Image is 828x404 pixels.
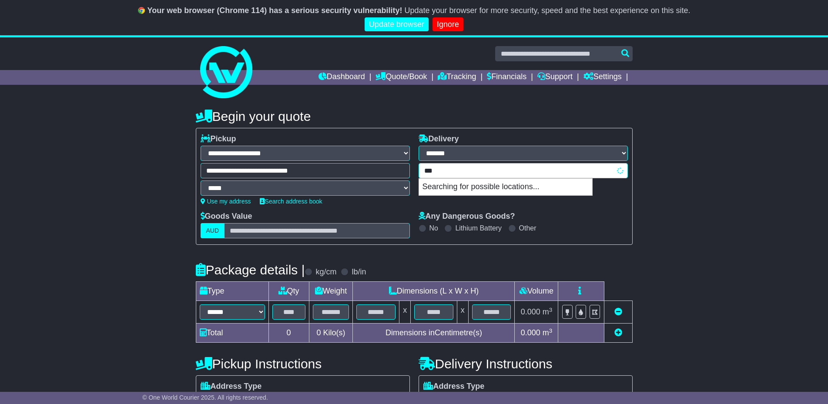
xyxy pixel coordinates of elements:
td: 0 [268,324,309,343]
td: Total [196,324,268,343]
a: Quote/Book [375,70,427,85]
a: Ignore [432,17,463,32]
label: Other [519,224,536,232]
a: Tracking [438,70,476,85]
span: m [543,328,553,337]
label: Any Dangerous Goods? [419,212,515,221]
a: Support [537,70,573,85]
h4: Pickup Instructions [196,357,410,371]
label: Delivery [419,134,459,144]
p: Searching for possible locations... [419,179,592,195]
span: 0.000 [521,307,540,316]
label: Address Type [201,382,262,391]
td: Dimensions (L x W x H) [353,282,515,301]
td: Volume [515,282,558,301]
td: x [399,301,411,324]
label: AUD [201,223,225,238]
a: Search address book [260,198,322,205]
a: Settings [583,70,622,85]
td: x [457,301,468,324]
label: kg/cm [315,267,336,277]
a: Remove this item [614,307,622,316]
h4: Begin your quote [196,109,633,124]
a: Financials [487,70,526,85]
td: Weight [309,282,353,301]
a: Update browser [365,17,429,32]
a: Dashboard [318,70,365,85]
span: 0.000 [521,328,540,337]
label: Lithium Battery [455,224,502,232]
label: No [429,224,438,232]
sup: 3 [549,307,553,313]
h4: Delivery Instructions [419,357,633,371]
label: Address Type [423,382,485,391]
a: Use my address [201,198,251,205]
label: lb/in [352,267,366,277]
td: Qty [268,282,309,301]
td: Dimensions in Centimetre(s) [353,324,515,343]
span: m [543,307,553,316]
span: © One World Courier 2025. All rights reserved. [142,394,268,401]
span: Update your browser for more security, speed and the best experience on this site. [404,6,690,15]
h4: Package details | [196,263,305,277]
label: Pickup [201,134,236,144]
span: 0 [316,328,321,337]
label: Goods Value [201,212,252,221]
a: Add new item [614,328,622,337]
td: Type [196,282,268,301]
b: Your web browser (Chrome 114) has a serious security vulnerability! [147,6,402,15]
td: Kilo(s) [309,324,353,343]
sup: 3 [549,327,553,334]
typeahead: Please provide city [419,163,628,178]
